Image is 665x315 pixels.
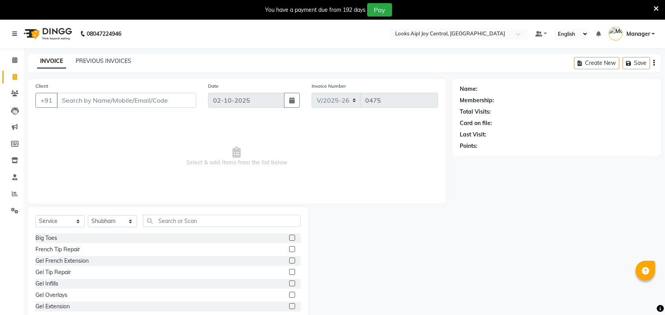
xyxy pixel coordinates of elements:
input: Search or Scan [143,215,301,227]
a: PREVIOUS INVOICES [76,57,131,64]
div: Last Visit: [460,131,486,139]
button: Create New [574,57,619,69]
iframe: chat widget [632,284,657,307]
div: Gel Tip Repair [35,268,71,276]
div: French Tip Repair [35,245,80,254]
div: Card on file: [460,119,492,127]
div: Total Visits: [460,108,491,116]
div: Big Toes [35,234,57,242]
div: Points: [460,142,477,150]
button: Pay [367,3,392,17]
img: Manager [609,27,622,41]
div: Gel Extension [35,302,70,311]
label: Date [208,83,219,90]
img: logo [20,23,74,45]
input: Search by Name/Mobile/Email/Code [57,93,196,108]
label: Invoice Number [312,83,346,90]
button: Save [622,57,650,69]
div: Gel French Extension [35,257,89,265]
span: Manager [626,30,650,38]
label: Client [35,83,48,90]
div: Gel Overlays [35,291,67,299]
a: INVOICE [37,54,66,68]
b: 08047224946 [87,23,121,45]
div: Gel Infills [35,280,58,288]
button: +91 [35,93,58,108]
div: Name: [460,85,477,93]
div: You have a payment due from 192 days [265,6,366,14]
div: Membership: [460,96,494,105]
span: Select & add items from the list below [35,117,438,196]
